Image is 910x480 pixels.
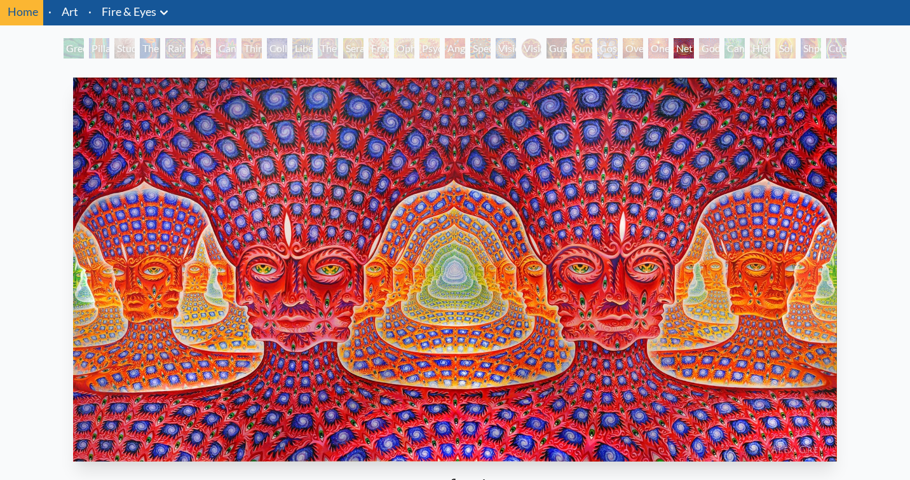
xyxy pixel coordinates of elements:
a: Home [8,4,38,18]
div: Guardian of Infinite Vision [547,38,567,58]
div: Cuddle [826,38,846,58]
div: Green Hand [64,38,84,58]
div: Godself [699,38,719,58]
div: Angel Skin [445,38,465,58]
div: Rainbow Eye Ripple [165,38,186,58]
div: The Torch [140,38,160,58]
div: Cosmic Elf [597,38,618,58]
div: Shpongled [801,38,821,58]
div: Sunyata [572,38,592,58]
div: Cannabis Sutra [216,38,236,58]
div: Ophanic Eyelash [394,38,414,58]
div: Liberation Through Seeing [292,38,313,58]
div: Psychomicrograph of a Fractal Paisley Cherub Feather Tip [419,38,440,58]
div: Cannafist [724,38,745,58]
div: Vision Crystal [496,38,516,58]
div: Net of Being [674,38,694,58]
div: One [648,38,669,58]
div: Fractal Eyes [369,38,389,58]
div: Pillar of Awareness [89,38,109,58]
div: Collective Vision [267,38,287,58]
div: Vision Crystal Tondo [521,38,541,58]
div: Sol Invictus [775,38,796,58]
div: Aperture [191,38,211,58]
div: Seraphic Transport Docking on the Third Eye [343,38,363,58]
img: Net-of-Being-2021-Alex-Grey-watermarked.jpeg [73,78,837,462]
div: The Seer [318,38,338,58]
div: Oversoul [623,38,643,58]
div: Study for the Great Turn [114,38,135,58]
a: Fire & Eyes [102,3,156,20]
div: Spectral Lotus [470,38,491,58]
a: Art [62,3,78,20]
div: Third Eye Tears of Joy [241,38,262,58]
div: Higher Vision [750,38,770,58]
